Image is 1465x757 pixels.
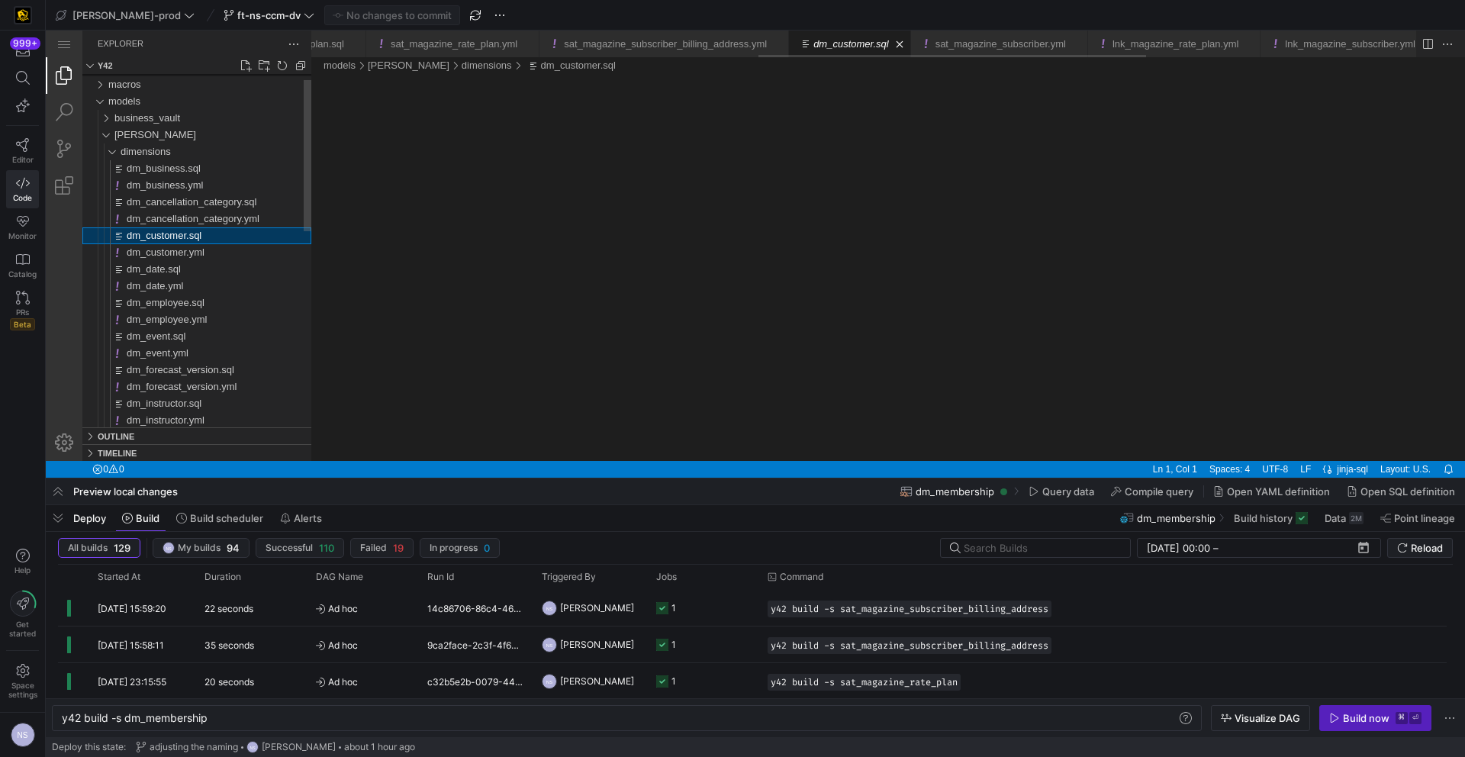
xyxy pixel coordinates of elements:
[671,627,676,662] div: 1
[114,542,130,554] span: 129
[964,542,1118,554] input: Search Builds
[37,79,266,96] div: business_vault
[58,627,1447,663] div: Press SPACE to select this row.
[220,5,318,25] button: ft-ns-ccm-dv
[416,29,466,40] a: dimensions
[1213,542,1219,554] span: –
[1373,505,1462,531] button: Point lineage
[472,6,493,21] ul: Tab actions
[1234,512,1293,524] span: Build history
[81,216,159,227] span: dm_customer.yml
[1212,430,1246,447] a: UTF-8
[1104,478,1200,504] button: Compile query
[37,314,266,331] div: dm_event.yml
[68,543,108,553] span: All builds
[1360,485,1455,498] span: Open SQL definition
[1396,712,1408,724] kbd: ⌘
[64,130,266,147] div: /models/edw/dimensions/dm_business.sql
[418,627,533,662] div: 9ca2face-2c3f-4f60-a384-b9e67667d3bc
[1158,430,1210,447] div: Spaces: 4
[1020,6,1042,21] ul: Tab actions
[75,113,266,130] div: /models/edw/dimensions
[192,27,208,43] li: New File...
[81,317,143,328] span: dm_event.yml
[1042,485,1094,498] span: Query data
[64,365,266,382] div: /models/edw/dimensions/dm_instructor.sql
[1349,512,1364,524] div: 2M
[81,350,192,362] span: dm_forecast_version.yml
[37,43,266,397] div: Files Explorer
[81,166,211,177] span: dm_cancellation_category.sql
[81,149,157,160] span: dm_business.yml
[72,9,181,21] span: [PERSON_NAME]-prod
[98,639,164,651] span: [DATE] 15:58:11
[58,538,140,558] button: All builds129
[1394,512,1455,524] span: Point lineage
[771,677,958,688] span: y42 build -s sat_magazine_rate_plan
[316,627,409,663] span: Ad hoc
[64,348,266,365] div: /models/edw/dimensions/dm_forecast_version.yml
[37,96,266,113] div: edw
[1196,6,1211,21] li: Close (⌘W)
[350,538,414,558] button: Failed19
[1289,430,1328,447] div: jinja-sql
[6,208,39,246] a: Monitor
[478,27,570,43] div: /models/edw/dimensions/dm_customer.sql
[37,163,266,180] div: dm_cancellation_category.sql
[136,512,159,524] span: Build
[62,711,208,724] span: y42 build -s dm_membership
[64,264,266,281] div: /models/edw/dimensions/dm_employee.sql
[211,27,226,43] a: New Folder...
[1318,505,1370,531] button: Data2M
[1125,485,1193,498] span: Compile query
[81,233,135,244] span: dm_date.sql
[771,604,1048,614] span: y42 build -s sat_magazine_subscriber_billing_address
[52,27,67,43] h3: Explorer Section: y42
[64,214,266,230] div: /models/edw/dimensions/dm_customer.yml
[542,572,596,582] span: Triggered By
[345,8,472,19] a: sat_magazine_rate_plan.yml
[322,27,404,43] div: /models/edw
[153,538,250,558] button: NSMy builds94
[6,246,39,285] a: Catalog
[1248,430,1271,447] div: LF
[724,6,739,21] li: Close (⌘W)
[81,250,137,261] span: dm_date.yml
[69,79,266,96] div: /models/business_vault
[150,742,238,752] span: adjusting the naming
[278,27,310,43] div: /models
[37,180,266,197] div: dm_cancellation_category.yml
[1147,542,1210,554] input: Start datetime
[37,130,266,147] div: dm_business.sql
[8,269,37,279] span: Catalog
[1137,512,1215,524] span: dm_membership
[204,639,254,651] y42-duration: 35 seconds
[37,147,266,163] div: dm_business.yml
[1393,5,1410,22] a: More Actions...
[1328,430,1391,447] div: Layout: U.S.
[1340,478,1462,504] button: Open SQL definition
[58,590,1447,627] div: Press SPACE to select this row.
[1393,430,1412,447] a: Notifications
[8,681,37,699] span: Space settings
[1239,8,1370,19] a: lnk_magazine_subscriber.yml
[37,214,266,230] div: dm_customer.yml
[1023,6,1038,21] li: Close (⌘W)
[890,8,1020,19] a: sat_magazine_subscriber.yml
[16,308,29,317] span: PRs
[8,231,37,240] span: Monitor
[1160,430,1208,447] a: Spaces: 4
[81,283,162,295] span: dm_employee.yml
[518,8,721,19] a: sat_magazine_subscriber_billing_address.yml
[37,414,266,430] div: Timeline Section
[64,331,266,348] div: /models/edw/dimensions/dm_forecast_version.sql
[6,37,39,64] button: 999+
[1391,430,1414,447] div: Notifications
[63,48,95,60] span: macros
[227,542,240,554] span: 94
[81,266,159,278] span: dm_employee.sql
[52,742,126,752] span: Deploy this state:
[560,663,634,699] span: [PERSON_NAME]
[64,298,266,314] div: /models/edw/dimensions/dm_event.sql
[1273,430,1289,447] a: Editor Language Status: Formatting, There are multiple formatters for 'jinja-sql' files. One of t...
